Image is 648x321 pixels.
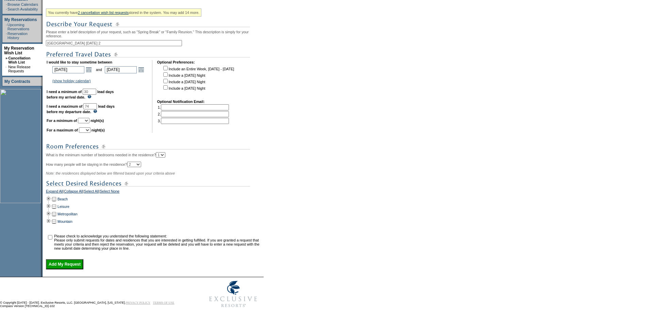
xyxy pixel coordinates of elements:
[6,7,7,11] td: ·
[162,65,234,95] td: Include an Entire Week, [DATE] - [DATE] Include a [DATE] Night Include a [DATE] Night Include a [...
[157,60,195,64] b: Optional Preferences:
[7,23,29,31] a: Upcoming Reservations
[203,277,264,311] img: Exclusive Resorts
[87,95,92,99] img: questionMark_lightBlue.gif
[95,65,103,74] td: and
[47,104,82,108] b: I need a maximum of
[153,301,175,304] a: TERMS OF USE
[47,119,77,123] b: For a minimum of
[92,128,105,132] b: night(s)
[47,104,115,114] b: lead days before my departure date.
[47,90,82,94] b: I need a minimum of
[46,259,83,269] input: Add My Request
[105,66,137,73] input: Date format: M/D/Y. Shortcut keys: [T] for Today. [UP] or [.] for Next Day. [DOWN] or [,] for Pre...
[8,56,30,64] a: Cancellation Wish List
[7,7,38,11] a: Search Availability
[8,65,30,73] a: New Release Requests
[52,66,84,73] input: Date format: M/D/Y. Shortcut keys: [T] for Today. [UP] or [.] for Next Day. [DOWN] or [,] for Pre...
[6,23,7,31] td: ·
[90,119,104,123] b: night(s)
[126,301,150,304] a: PRIVACY POLICY
[158,118,229,124] td: 3.
[46,8,201,17] div: You currently have stored in the system. You may add 14 more.
[5,65,7,73] td: ·
[46,171,175,175] span: Note: the residences displayed below are filtered based upon your criteria above
[54,234,261,250] td: Please check to acknowledge you understand the following statement: Please only submit requests f...
[85,66,93,73] a: Open the calendar popup.
[46,189,262,195] div: | | |
[57,212,78,216] a: Metropolitan
[158,111,229,117] td: 2.
[4,46,34,55] a: My Reservation Wish List
[5,56,7,60] b: »
[158,104,229,110] td: 1.
[100,189,119,195] a: Select None
[46,142,250,151] img: subTtlRoomPreferences.gif
[47,90,114,99] b: lead days before my arrival date.
[46,189,63,195] a: Expand All
[6,32,7,40] td: ·
[46,6,262,269] div: Please enter a brief description of your request, such as "Spring Break" or "Family Reunion." Thi...
[57,219,72,224] a: Mountain
[57,204,69,209] a: Leisure
[93,109,97,113] img: questionMark_lightBlue.gif
[7,32,28,40] a: Reservation History
[6,2,7,6] td: ·
[7,2,38,6] a: Browse Calendars
[52,79,91,83] a: (show holiday calendar)
[137,66,145,73] a: Open the calendar popup.
[4,79,30,84] a: My Contracts
[64,189,83,195] a: Collapse All
[57,197,68,201] a: Beach
[84,189,99,195] a: Select All
[47,60,112,64] b: I would like to stay sometime between
[4,17,37,22] a: My Reservations
[157,100,205,104] b: Optional Notification Email:
[78,11,129,15] a: 2 cancellation wish list requests
[47,128,78,132] b: For a maximum of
